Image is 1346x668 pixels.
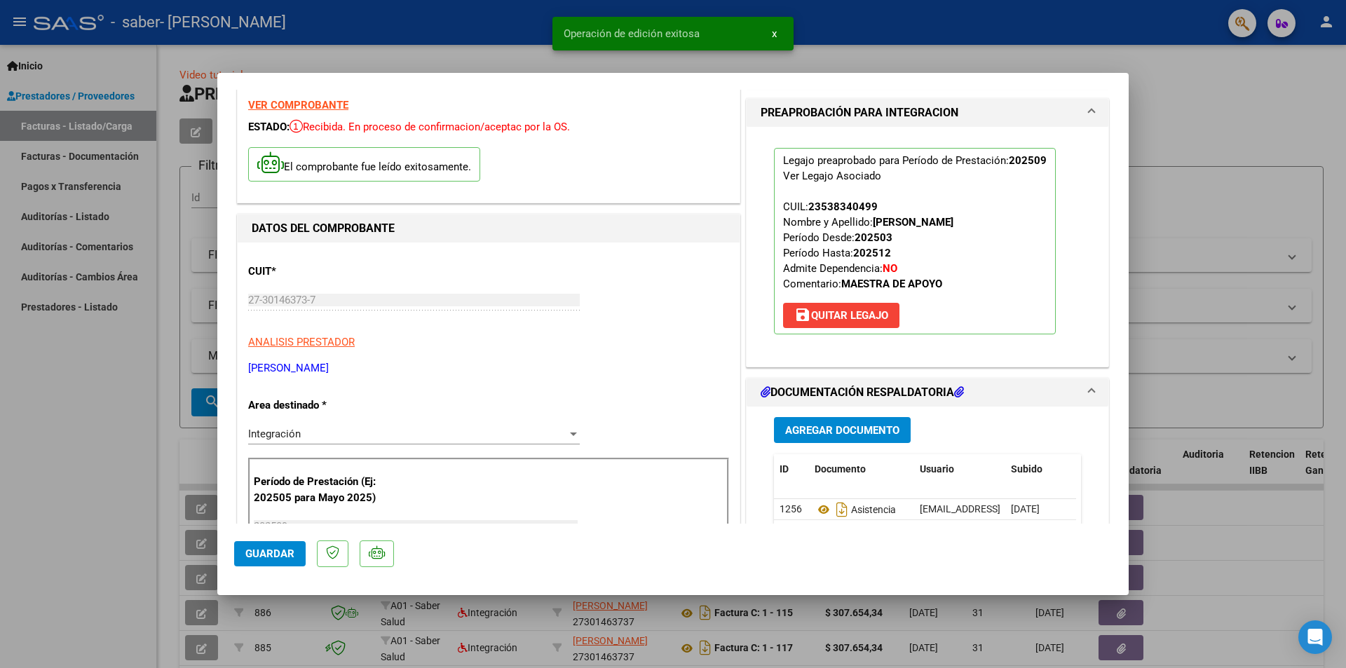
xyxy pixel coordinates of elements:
[747,127,1108,367] div: PREAPROBACIÓN PARA INTEGRACION
[1011,503,1040,514] span: [DATE]
[747,99,1108,127] mat-expansion-panel-header: PREAPROBACIÓN PARA INTEGRACION
[841,278,942,290] strong: MAESTRA DE APOYO
[252,221,395,235] strong: DATOS DEL COMPROBANTE
[794,309,888,322] span: Quitar Legajo
[774,148,1056,334] p: Legajo preaprobado para Período de Prestación:
[914,454,1005,484] datatable-header-cell: Usuario
[1075,454,1146,484] datatable-header-cell: Acción
[883,262,897,275] strong: NO
[920,503,1157,514] span: [EMAIL_ADDRESS][DOMAIN_NAME] - [PERSON_NAME]
[248,360,729,376] p: [PERSON_NAME]
[809,454,914,484] datatable-header-cell: Documento
[808,199,878,214] div: 23538340499
[873,216,953,229] strong: [PERSON_NAME]
[248,264,393,280] p: CUIT
[1005,454,1075,484] datatable-header-cell: Subido
[234,541,306,566] button: Guardar
[780,503,802,514] span: 1256
[794,306,811,323] mat-icon: save
[245,547,294,560] span: Guardar
[783,278,942,290] span: Comentario:
[761,104,958,121] h1: PREAPROBACIÓN PARA INTEGRACION
[783,200,953,290] span: CUIL: Nombre y Apellido: Período Desde: Período Hasta: Admite Dependencia:
[920,463,954,475] span: Usuario
[290,121,570,133] span: Recibida. En proceso de confirmacion/aceptac por la OS.
[783,303,899,328] button: Quitar Legajo
[248,99,348,111] a: VER COMPROBANTE
[785,424,899,437] span: Agregar Documento
[747,379,1108,407] mat-expansion-panel-header: DOCUMENTACIÓN RESPALDATORIA
[783,168,881,184] div: Ver Legajo Asociado
[780,463,789,475] span: ID
[1011,463,1042,475] span: Subido
[254,474,395,505] p: Período de Prestación (Ej: 202505 para Mayo 2025)
[853,247,891,259] strong: 202512
[815,463,866,475] span: Documento
[815,504,896,515] span: Asistencia
[248,336,355,348] span: ANALISIS PRESTADOR
[761,21,788,46] button: x
[774,454,809,484] datatable-header-cell: ID
[248,121,290,133] span: ESTADO:
[248,397,393,414] p: Area destinado *
[761,384,964,401] h1: DOCUMENTACIÓN RESPALDATORIA
[774,417,911,443] button: Agregar Documento
[248,428,301,440] span: Integración
[833,498,851,521] i: Descargar documento
[564,27,700,41] span: Operación de edición exitosa
[855,231,892,244] strong: 202503
[1298,620,1332,654] div: Open Intercom Messenger
[772,27,777,40] span: x
[1009,154,1047,167] strong: 202509
[248,147,480,182] p: El comprobante fue leído exitosamente.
